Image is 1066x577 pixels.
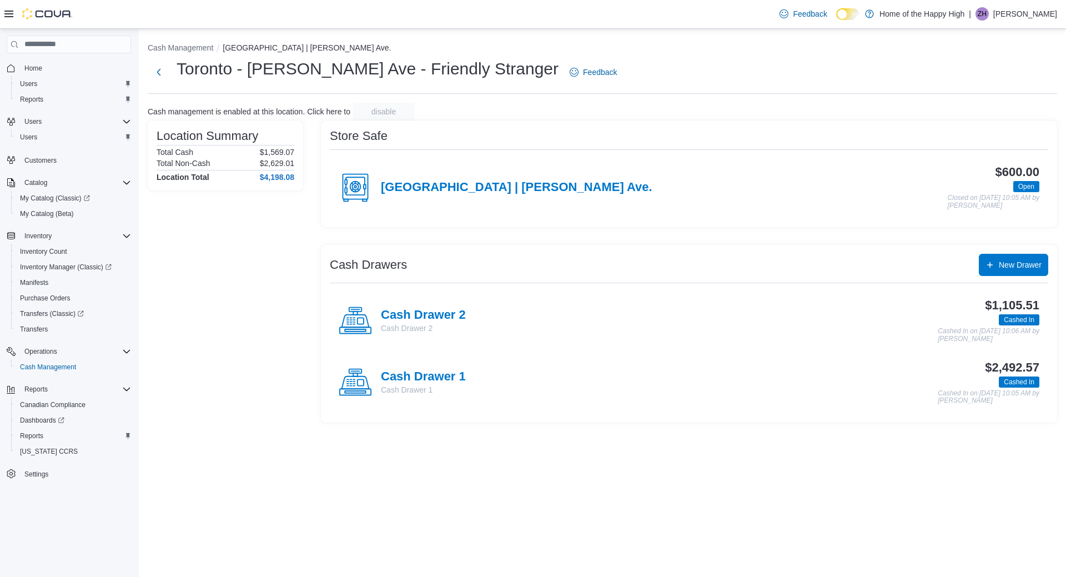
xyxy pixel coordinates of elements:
[20,325,48,334] span: Transfers
[16,445,82,458] a: [US_STATE] CCRS
[20,176,131,189] span: Catalog
[24,64,42,73] span: Home
[20,432,43,440] span: Reports
[381,323,466,334] p: Cash Drawer 2
[148,61,170,83] button: Next
[836,8,859,20] input: Dark Mode
[2,228,135,244] button: Inventory
[985,299,1039,312] h3: $1,105.51
[16,131,131,144] span: Users
[16,360,81,374] a: Cash Management
[330,258,407,272] h3: Cash Drawers
[20,247,67,256] span: Inventory Count
[157,159,210,168] h6: Total Non-Cash
[16,398,131,412] span: Canadian Compliance
[381,180,652,195] h4: [GEOGRAPHIC_DATA] | [PERSON_NAME] Ave.
[11,92,135,107] button: Reports
[2,60,135,76] button: Home
[20,115,46,128] button: Users
[223,43,391,52] button: [GEOGRAPHIC_DATA] | [PERSON_NAME] Ave.
[20,209,74,218] span: My Catalog (Beta)
[11,397,135,413] button: Canadian Compliance
[16,323,52,336] a: Transfers
[148,107,350,116] p: Cash management is enabled at this location. Click here to
[260,148,294,157] p: $1,569.07
[11,444,135,459] button: [US_STATE] CCRS
[16,245,131,258] span: Inventory Count
[978,7,987,21] span: ZH
[330,129,388,143] h3: Store Safe
[16,276,53,289] a: Manifests
[1004,315,1034,325] span: Cashed In
[938,390,1039,405] p: Cashed In on [DATE] 10:05 AM by [PERSON_NAME]
[1004,377,1034,387] span: Cashed In
[1013,181,1039,192] span: Open
[20,229,56,243] button: Inventory
[11,290,135,306] button: Purchase Orders
[20,447,78,456] span: [US_STATE] CCRS
[976,7,989,21] div: Zachary Haire
[1018,182,1034,192] span: Open
[16,93,48,106] a: Reports
[16,207,78,220] a: My Catalog (Beta)
[20,153,131,167] span: Customers
[11,306,135,322] a: Transfers (Classic)
[20,345,131,358] span: Operations
[16,276,131,289] span: Manifests
[177,58,559,80] h1: Toronto - [PERSON_NAME] Ave - Friendly Stranger
[16,398,90,412] a: Canadian Compliance
[20,468,53,481] a: Settings
[948,194,1039,209] p: Closed on [DATE] 10:05 AM by [PERSON_NAME]
[583,67,617,78] span: Feedback
[11,428,135,444] button: Reports
[148,42,1057,56] nav: An example of EuiBreadcrumbs
[16,445,131,458] span: Washington CCRS
[20,62,47,75] a: Home
[16,414,131,427] span: Dashboards
[20,345,62,358] button: Operations
[371,106,396,117] span: disable
[938,328,1039,343] p: Cashed In on [DATE] 10:06 AM by [PERSON_NAME]
[16,292,75,305] a: Purchase Orders
[793,8,827,19] span: Feedback
[16,260,116,274] a: Inventory Manager (Classic)
[2,152,135,168] button: Customers
[24,178,47,187] span: Catalog
[260,173,294,182] h4: $4,198.08
[7,56,131,511] nav: Complex example
[11,206,135,222] button: My Catalog (Beta)
[2,175,135,190] button: Catalog
[20,229,131,243] span: Inventory
[157,173,209,182] h4: Location Total
[993,7,1057,21] p: [PERSON_NAME]
[11,413,135,428] a: Dashboards
[260,159,294,168] p: $2,629.01
[999,314,1039,325] span: Cashed In
[836,20,837,21] span: Dark Mode
[16,77,42,91] a: Users
[381,370,466,384] h4: Cash Drawer 1
[353,103,415,121] button: disable
[381,384,466,395] p: Cash Drawer 1
[24,117,42,126] span: Users
[20,115,131,128] span: Users
[22,8,72,19] img: Cova
[24,470,48,479] span: Settings
[16,260,131,274] span: Inventory Manager (Classic)
[157,148,193,157] h6: Total Cash
[24,232,52,240] span: Inventory
[16,429,131,443] span: Reports
[995,165,1039,179] h3: $600.00
[16,307,88,320] a: Transfers (Classic)
[20,400,86,409] span: Canadian Compliance
[16,323,131,336] span: Transfers
[24,385,48,394] span: Reports
[2,382,135,397] button: Reports
[16,77,131,91] span: Users
[985,361,1039,374] h3: $2,492.57
[20,154,61,167] a: Customers
[16,429,48,443] a: Reports
[11,76,135,92] button: Users
[20,263,112,272] span: Inventory Manager (Classic)
[20,383,131,396] span: Reports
